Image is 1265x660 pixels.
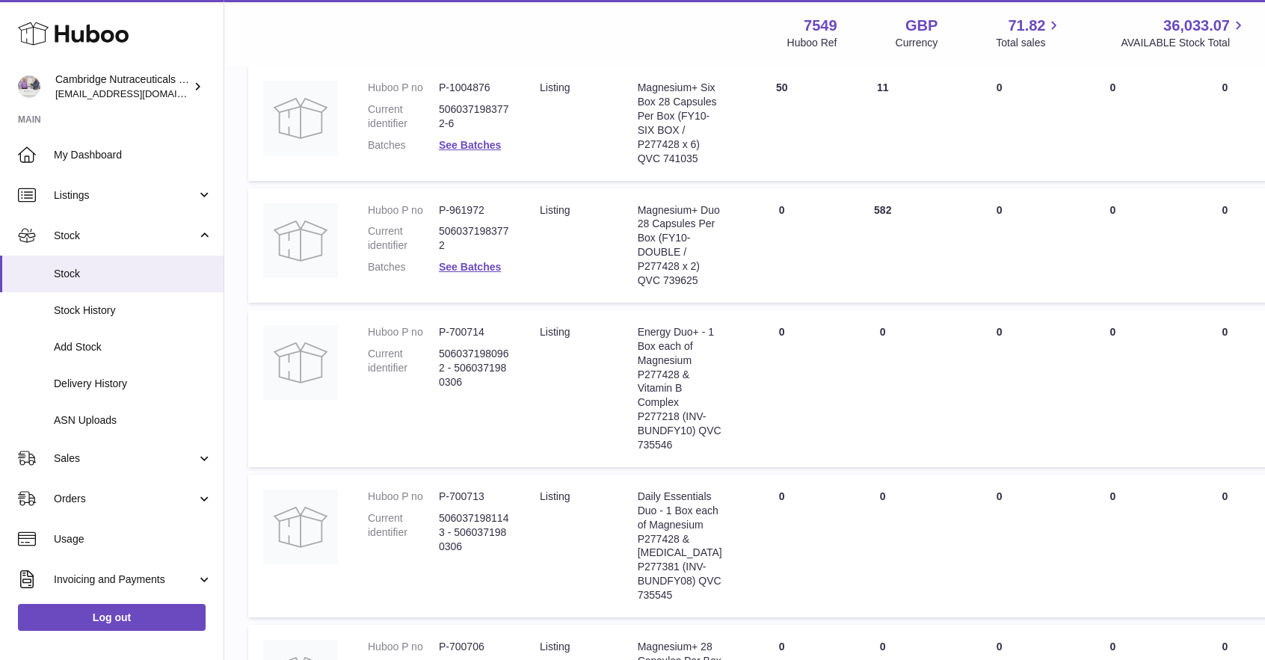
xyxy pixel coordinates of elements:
[737,310,827,467] td: 0
[54,188,197,203] span: Listings
[638,490,722,602] div: Daily Essentials Duo - 1 Box each of Magnesium P277428 & [MEDICAL_DATA] P277381 (INV-BUNDFY08) QV...
[540,81,570,93] span: listing
[368,640,439,654] dt: Huboo P no
[368,511,439,554] dt: Current identifier
[439,490,510,504] dd: P-700713
[638,203,722,288] div: Magnesium+ Duo 28 Capsules Per Box (FY10-DOUBLE / P277428 x 2) QVC 739625
[439,139,501,151] a: See Batches
[939,310,1060,467] td: 0
[263,490,338,564] img: product image
[368,138,439,152] dt: Batches
[368,260,439,274] dt: Batches
[54,303,212,318] span: Stock History
[439,203,510,218] dd: P-961972
[1059,475,1166,617] td: 0
[540,204,570,216] span: listing
[54,377,212,391] span: Delivery History
[54,492,197,506] span: Orders
[737,188,827,303] td: 0
[368,203,439,218] dt: Huboo P no
[638,81,722,165] div: Magnesium+ Six Box 28 Capsules Per Box (FY10-SIX BOX / P277428 x 6) QVC 741035
[263,325,338,400] img: product image
[804,16,837,36] strong: 7549
[439,102,510,131] dd: 5060371983772-6
[896,36,938,50] div: Currency
[54,451,197,466] span: Sales
[996,36,1062,50] span: Total sales
[1222,326,1228,338] span: 0
[1222,641,1228,653] span: 0
[368,490,439,504] dt: Huboo P no
[1008,16,1045,36] span: 71.82
[263,81,338,155] img: product image
[368,347,439,389] dt: Current identifier
[368,224,439,253] dt: Current identifier
[737,66,827,180] td: 50
[827,66,939,180] td: 11
[540,326,570,338] span: listing
[1121,36,1247,50] span: AVAILABLE Stock Total
[939,66,1060,180] td: 0
[939,475,1060,617] td: 0
[827,310,939,467] td: 0
[263,203,338,278] img: product image
[439,347,510,389] dd: 5060371980962 - 5060371980306
[1059,310,1166,467] td: 0
[54,267,212,281] span: Stock
[638,325,722,452] div: Energy Duo+ - 1 Box each of Magnesium P277428 & Vitamin B Complex P277218 (INV-BUNDFY10) QVC 735546
[439,261,501,273] a: See Batches
[1059,66,1166,180] td: 0
[54,413,212,428] span: ASN Uploads
[540,641,570,653] span: listing
[368,325,439,339] dt: Huboo P no
[54,340,212,354] span: Add Stock
[54,148,212,162] span: My Dashboard
[368,81,439,95] dt: Huboo P no
[1121,16,1247,50] a: 36,033.07 AVAILABLE Stock Total
[1222,490,1228,502] span: 0
[540,490,570,502] span: listing
[439,640,510,654] dd: P-700706
[1222,81,1228,93] span: 0
[54,532,212,546] span: Usage
[1222,204,1228,216] span: 0
[1059,188,1166,303] td: 0
[439,325,510,339] dd: P-700714
[827,475,939,617] td: 0
[54,229,197,243] span: Stock
[54,573,197,587] span: Invoicing and Payments
[439,511,510,554] dd: 5060371981143 - 5060371980306
[439,224,510,253] dd: 5060371983772
[939,188,1060,303] td: 0
[18,75,40,98] img: qvc@camnutra.com
[55,87,220,99] span: [EMAIL_ADDRESS][DOMAIN_NAME]
[368,102,439,131] dt: Current identifier
[439,81,510,95] dd: P-1004876
[827,188,939,303] td: 582
[905,16,938,36] strong: GBP
[55,73,190,101] div: Cambridge Nutraceuticals Ltd
[787,36,837,50] div: Huboo Ref
[996,16,1062,50] a: 71.82 Total sales
[1163,16,1230,36] span: 36,033.07
[18,604,206,631] a: Log out
[737,475,827,617] td: 0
